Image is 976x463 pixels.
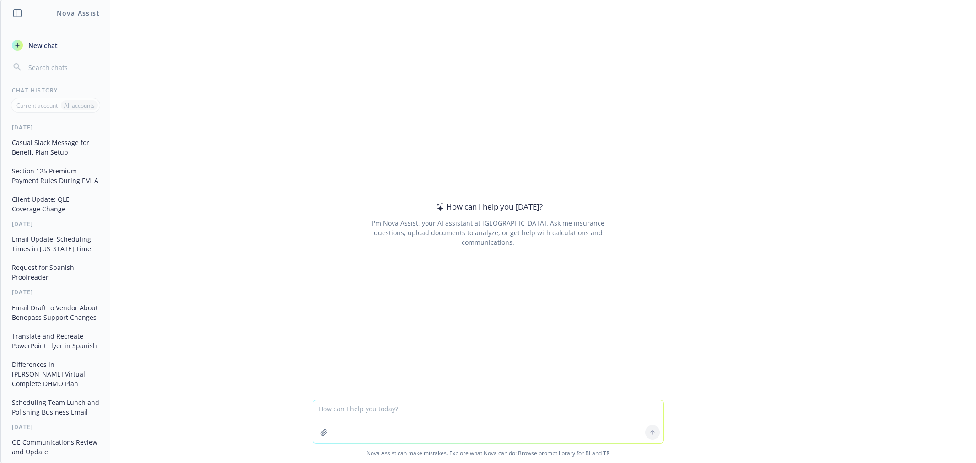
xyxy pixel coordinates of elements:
div: [DATE] [1,423,110,431]
button: Client Update: QLE Coverage Change [8,192,103,216]
button: Email Update: Scheduling Times in [US_STATE] Time [8,231,103,256]
div: Chat History [1,86,110,94]
button: Differences in [PERSON_NAME] Virtual Complete DHMO Plan [8,357,103,391]
p: All accounts [64,102,95,109]
span: New chat [27,41,58,50]
div: [DATE] [1,288,110,296]
a: TR [603,449,610,457]
span: Nova Assist can make mistakes. Explore what Nova can do: Browse prompt library for and [4,444,972,463]
h1: Nova Assist [57,8,100,18]
div: [DATE] [1,124,110,131]
div: [DATE] [1,220,110,228]
div: How can I help you [DATE]? [433,201,543,213]
button: Email Draft to Vendor About Benepass Support Changes [8,300,103,325]
button: Section 125 Premium Payment Rules During FMLA [8,163,103,188]
a: BI [585,449,591,457]
button: New chat [8,37,103,54]
button: Request for Spanish Proofreader [8,260,103,285]
button: Scheduling Team Lunch and Polishing Business Email [8,395,103,420]
div: I'm Nova Assist, your AI assistant at [GEOGRAPHIC_DATA]. Ask me insurance questions, upload docum... [359,218,617,247]
button: Translate and Recreate PowerPoint Flyer in Spanish [8,328,103,353]
button: Casual Slack Message for Benefit Plan Setup [8,135,103,160]
p: Current account [16,102,58,109]
button: OE Communications Review and Update [8,435,103,459]
input: Search chats [27,61,99,74]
